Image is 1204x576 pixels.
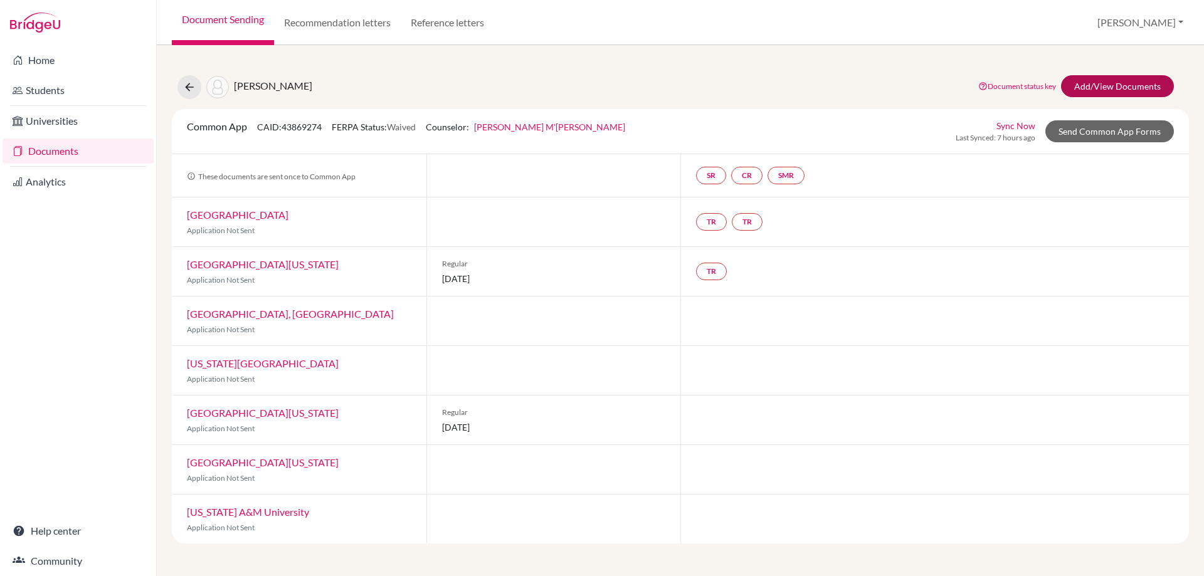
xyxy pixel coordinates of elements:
[442,258,666,270] span: Regular
[1061,75,1174,97] a: Add/View Documents
[257,122,322,132] span: CAID: 43869274
[442,407,666,418] span: Regular
[768,167,805,184] a: SMR
[1045,120,1174,142] a: Send Common App Forms
[187,172,356,181] span: These documents are sent once to Common App
[187,523,255,532] span: Application Not Sent
[442,421,666,434] span: [DATE]
[3,139,154,164] a: Documents
[187,374,255,384] span: Application Not Sent
[3,108,154,134] a: Universities
[474,122,625,132] a: [PERSON_NAME] M'[PERSON_NAME]
[696,167,726,184] a: SR
[696,213,727,231] a: TR
[3,518,154,543] a: Help center
[996,119,1035,132] a: Sync Now
[442,272,666,285] span: [DATE]
[732,213,763,231] a: TR
[187,506,309,518] a: [US_STATE] A&M University
[332,122,416,132] span: FERPA Status:
[187,407,339,419] a: [GEOGRAPHIC_DATA][US_STATE]
[187,325,255,334] span: Application Not Sent
[731,167,763,184] a: CR
[3,548,154,573] a: Community
[187,308,394,320] a: [GEOGRAPHIC_DATA], [GEOGRAPHIC_DATA]
[426,122,625,132] span: Counselor:
[187,473,255,483] span: Application Not Sent
[10,13,60,33] img: Bridge-U
[187,424,255,433] span: Application Not Sent
[187,258,339,270] a: [GEOGRAPHIC_DATA][US_STATE]
[187,456,339,468] a: [GEOGRAPHIC_DATA][US_STATE]
[956,132,1035,144] span: Last Synced: 7 hours ago
[3,169,154,194] a: Analytics
[696,263,727,280] a: TR
[1092,11,1189,34] button: [PERSON_NAME]
[187,275,255,285] span: Application Not Sent
[187,209,288,221] a: [GEOGRAPHIC_DATA]
[3,48,154,73] a: Home
[187,120,247,132] span: Common App
[387,122,416,132] span: Waived
[978,81,1056,91] a: Document status key
[187,226,255,235] span: Application Not Sent
[3,78,154,103] a: Students
[187,357,339,369] a: [US_STATE][GEOGRAPHIC_DATA]
[234,80,312,92] span: [PERSON_NAME]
